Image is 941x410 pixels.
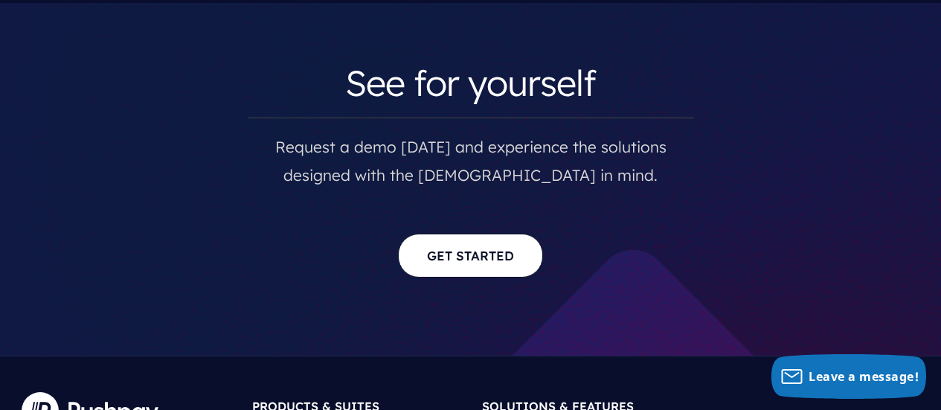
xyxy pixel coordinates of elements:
[398,234,543,278] a: Get Started
[771,354,926,399] button: Leave a message!
[248,118,694,189] p: Request a demo [DATE] and experience the solutions designed with the [DEMOGRAPHIC_DATA] in mind.
[248,48,694,118] h3: See for yourself
[809,368,919,385] span: Leave a message!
